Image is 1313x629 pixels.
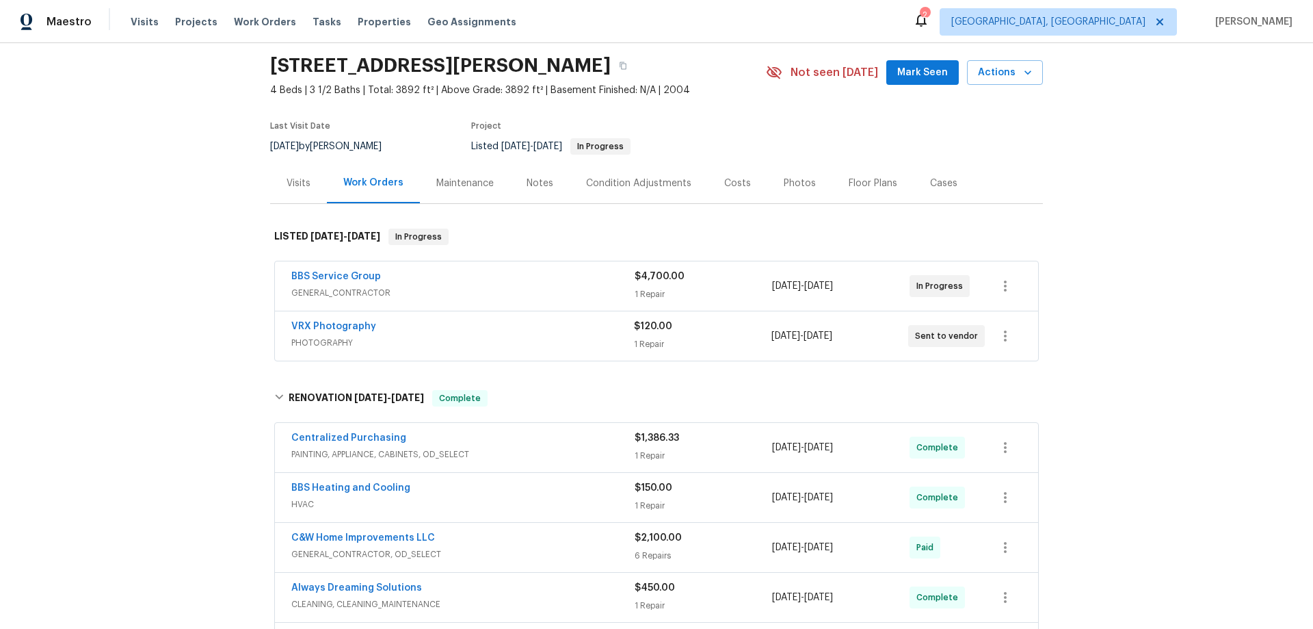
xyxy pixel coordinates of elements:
[791,66,878,79] span: Not seen [DATE]
[291,336,634,350] span: PHOTOGRAPHY
[916,591,964,604] span: Complete
[804,281,833,291] span: [DATE]
[270,59,611,73] h2: [STREET_ADDRESS][PERSON_NAME]
[634,337,771,351] div: 1 Repair
[772,593,801,602] span: [DATE]
[635,449,772,463] div: 1 Repair
[772,281,801,291] span: [DATE]
[471,122,501,130] span: Project
[291,498,635,511] span: HVAC
[354,393,387,402] span: [DATE]
[291,448,635,461] span: PAINTING, APPLIANCE, CABINETS, OD_SELECT
[784,177,816,190] div: Photos
[849,177,897,190] div: Floor Plans
[772,491,833,504] span: -
[270,376,1043,420] div: RENOVATION [DATE]-[DATE]Complete
[635,549,772,563] div: 6 Repairs
[951,15,1145,29] span: [GEOGRAPHIC_DATA], [GEOGRAPHIC_DATA]
[343,176,403,190] div: Work Orders
[772,543,801,552] span: [DATE]
[270,122,330,130] span: Last Visit Date
[270,142,299,151] span: [DATE]
[175,15,217,29] span: Projects
[635,433,679,443] span: $1,386.33
[772,493,801,502] span: [DATE]
[274,229,380,245] h6: LISTED
[635,272,685,281] span: $4,700.00
[897,64,948,81] span: Mark Seen
[47,15,92,29] span: Maestro
[916,491,964,504] span: Complete
[270,138,398,155] div: by [PERSON_NAME]
[270,84,766,97] span: 4 Beds | 3 1/2 Baths | Total: 3892 ft² | Above Grade: 3892 ft² | Basement Finished: N/A | 2004
[572,142,629,151] span: In Progress
[427,15,516,29] span: Geo Assignments
[772,279,833,293] span: -
[804,331,832,341] span: [DATE]
[471,142,631,151] span: Listed
[916,441,964,454] span: Complete
[772,441,833,454] span: -
[804,543,833,552] span: [DATE]
[310,231,343,241] span: [DATE]
[291,548,635,561] span: GENERAL_CONTRACTOR, OD_SELECT
[611,53,635,78] button: Copy Address
[772,591,833,604] span: -
[635,499,772,513] div: 1 Repair
[291,483,410,493] a: BBS Heating and Cooling
[390,230,447,244] span: In Progress
[289,390,424,407] h6: RENOVATION
[635,583,675,593] span: $450.00
[291,286,635,300] span: GENERAL_CONTRACTOR
[1210,15,1292,29] span: [PERSON_NAME]
[270,215,1043,259] div: LISTED [DATE]-[DATE]In Progress
[391,393,424,402] span: [DATE]
[291,533,435,543] a: C&W Home Improvements LLC
[772,541,833,554] span: -
[501,142,562,151] span: -
[930,177,957,190] div: Cases
[436,177,494,190] div: Maintenance
[533,142,562,151] span: [DATE]
[635,533,682,543] span: $2,100.00
[804,493,833,502] span: [DATE]
[724,177,751,190] div: Costs
[804,593,833,602] span: [DATE]
[291,433,406,443] a: Centralized Purchasing
[354,393,424,402] span: -
[291,272,381,281] a: BBS Service Group
[771,329,832,343] span: -
[291,322,376,331] a: VRX Photography
[310,231,380,241] span: -
[978,64,1032,81] span: Actions
[771,331,800,341] span: [DATE]
[287,177,310,190] div: Visits
[886,60,959,86] button: Mark Seen
[434,391,486,405] span: Complete
[634,322,672,331] span: $120.00
[234,15,296,29] span: Work Orders
[916,279,968,293] span: In Progress
[635,599,772,613] div: 1 Repair
[967,60,1043,86] button: Actions
[527,177,553,190] div: Notes
[131,15,159,29] span: Visits
[586,177,691,190] div: Condition Adjustments
[916,541,939,554] span: Paid
[358,15,411,29] span: Properties
[347,231,380,241] span: [DATE]
[635,287,772,301] div: 1 Repair
[920,8,929,22] div: 2
[772,443,801,452] span: [DATE]
[313,17,341,27] span: Tasks
[291,598,635,611] span: CLEANING, CLEANING_MAINTENANCE
[915,329,983,343] span: Sent to vendor
[635,483,672,493] span: $150.00
[501,142,530,151] span: [DATE]
[804,443,833,452] span: [DATE]
[291,583,422,593] a: Always Dreaming Solutions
